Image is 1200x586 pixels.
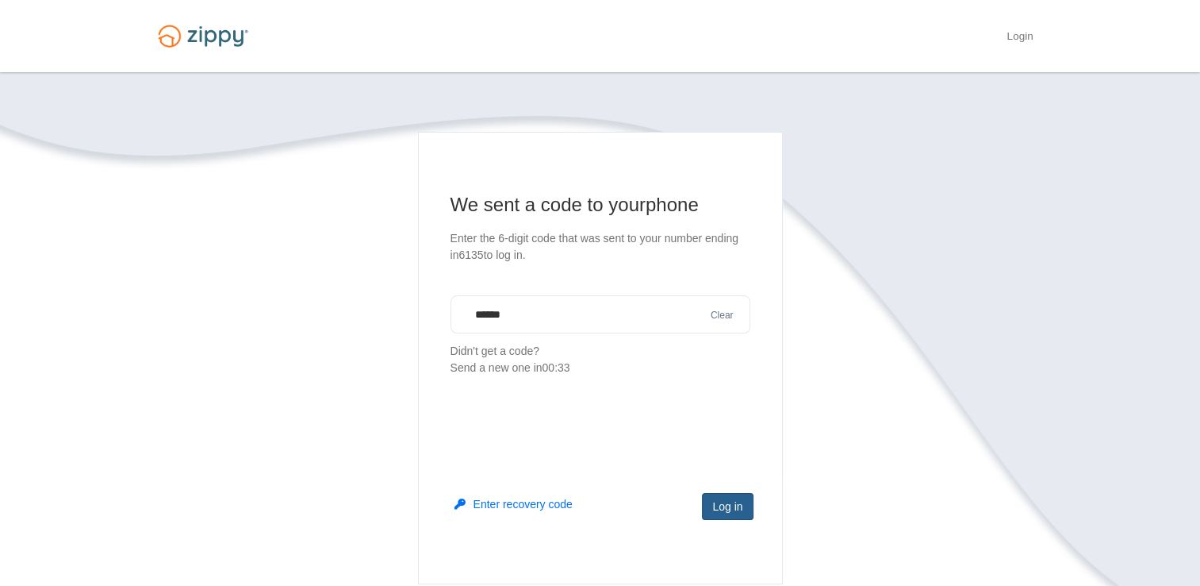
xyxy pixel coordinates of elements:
[450,192,750,218] h1: We sent a code to your phone
[1006,30,1033,46] a: Login
[702,493,753,520] button: Log in
[454,496,573,512] button: Enter recovery code
[148,17,258,55] img: Logo
[450,343,750,376] p: Didn't get a code?
[450,230,750,264] p: Enter the 6-digit code that was sent to your number ending in 6135 to log in.
[706,308,738,323] button: Clear
[450,360,750,376] div: Send a new one in 00:33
